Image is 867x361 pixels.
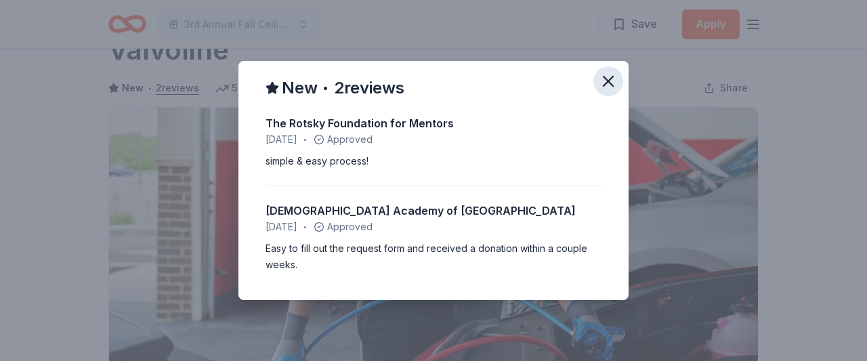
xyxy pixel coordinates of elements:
[266,153,601,169] div: simple & easy process!
[322,81,329,95] span: •
[266,131,601,148] div: Approved
[266,203,601,219] div: [DEMOGRAPHIC_DATA] Academy of [GEOGRAPHIC_DATA]
[303,221,307,232] span: •
[334,77,404,99] span: 2 reviews
[266,219,297,235] span: [DATE]
[303,134,307,145] span: •
[266,131,297,148] span: [DATE]
[266,219,601,235] div: Approved
[266,240,601,273] div: Easy to fill out the request form and received a donation within a couple weeks.
[282,77,318,99] span: New
[266,115,601,131] div: The Rotsky Foundation for Mentors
